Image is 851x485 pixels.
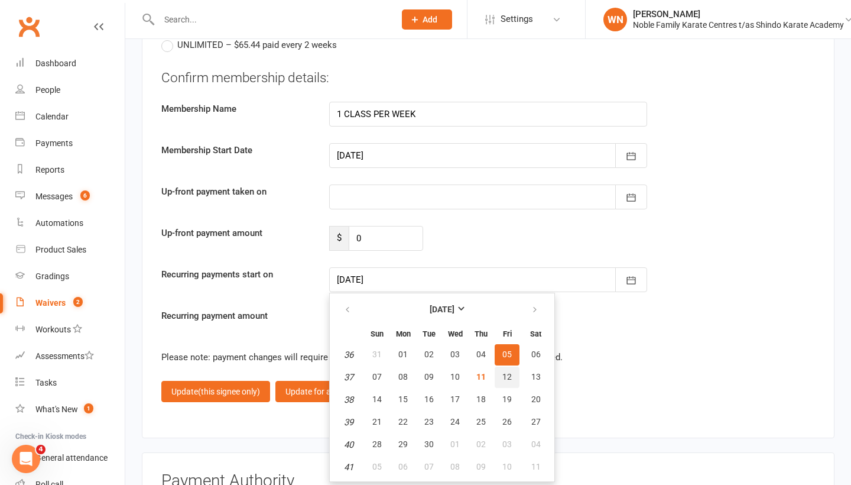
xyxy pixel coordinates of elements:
[344,462,353,473] em: 41
[469,367,493,388] button: 11
[495,457,519,478] button: 10
[35,298,66,308] div: Waivers
[430,305,454,314] strong: [DATE]
[35,271,69,281] div: Gradings
[417,344,441,366] button: 02
[15,104,125,130] a: Calendar
[450,372,460,381] span: 10
[398,462,408,471] span: 06
[15,237,125,263] a: Product Sales
[476,462,486,471] span: 09
[15,290,125,316] a: Waivers 2
[443,412,467,433] button: 24
[35,351,94,361] div: Assessments
[161,69,815,88] div: Confirm membership details:
[12,445,40,473] iframe: Intercom live chat
[15,77,125,104] a: People
[531,395,541,404] span: 20
[15,396,125,423] a: What's New1
[417,434,441,455] button: 30
[423,329,436,338] small: Tuesday
[424,417,434,426] span: 23
[35,59,76,68] div: Dashboard
[84,403,93,413] span: 1
[35,218,83,228] div: Automations
[161,381,270,402] button: Update(this signee only)
[521,367,551,388] button: 13
[450,417,460,426] span: 24
[35,165,64,174] div: Reports
[443,389,467,410] button: 17
[443,434,467,455] button: 01
[469,389,493,410] button: 18
[531,462,541,471] span: 11
[15,370,125,396] a: Tasks
[344,417,353,428] em: 39
[417,389,441,410] button: 16
[603,8,627,31] div: WN
[372,372,382,381] span: 07
[15,316,125,343] a: Workouts
[448,329,463,338] small: Wednesday
[424,395,434,404] span: 16
[424,462,434,471] span: 07
[531,372,541,381] span: 13
[15,50,125,77] a: Dashboard
[14,12,44,41] a: Clubworx
[476,372,486,381] span: 11
[476,350,486,359] span: 04
[15,343,125,370] a: Assessments
[152,226,320,240] label: Up-front payment amount
[73,297,83,307] span: 2
[495,367,519,388] button: 12
[495,412,519,433] button: 26
[391,434,415,455] button: 29
[391,389,415,410] button: 15
[152,102,320,116] label: Membership Name
[502,462,512,471] span: 10
[372,395,382,404] span: 14
[398,417,408,426] span: 22
[391,412,415,433] button: 22
[476,395,486,404] span: 18
[35,325,71,334] div: Workouts
[633,20,844,30] div: Noble Family Karate Centres t/as Shindo Karate Academy
[35,378,57,387] div: Tasks
[372,417,382,426] span: 21
[344,439,353,450] em: 40
[450,395,460,404] span: 17
[469,412,493,433] button: 25
[402,9,452,30] button: Add
[80,190,90,201] span: 6
[365,367,389,388] button: 07
[15,263,125,290] a: Gradings
[391,367,415,388] button: 08
[531,417,541,426] span: 27
[344,350,353,360] em: 36
[365,412,389,433] button: 21
[502,417,512,426] span: 26
[424,350,434,359] span: 02
[443,367,467,388] button: 10
[35,138,73,148] div: Payments
[344,395,353,405] em: 38
[398,372,408,381] span: 08
[443,344,467,366] button: 03
[398,395,408,404] span: 15
[633,9,844,20] div: [PERSON_NAME]
[152,267,320,282] label: Recurring payments start on
[424,439,434,449] span: 30
[15,183,125,210] a: Messages 6
[423,15,437,24] span: Add
[35,453,108,463] div: General attendance
[450,350,460,359] span: 03
[417,412,441,433] button: 23
[502,372,512,381] span: 12
[502,439,512,449] span: 03
[469,457,493,478] button: 09
[469,344,493,366] button: 04
[443,457,467,478] button: 08
[371,329,384,338] small: Sunday
[521,412,551,433] button: 27
[15,130,125,157] a: Payments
